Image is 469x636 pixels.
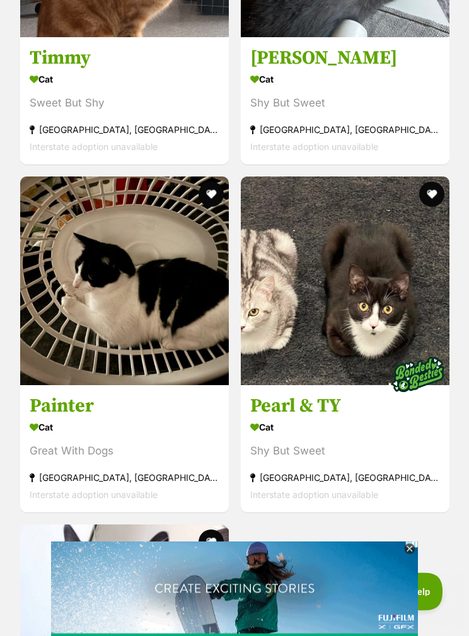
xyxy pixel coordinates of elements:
[20,37,229,165] a: Timmy Cat Sweet But Shy [GEOGRAPHIC_DATA], [GEOGRAPHIC_DATA] Interstate adoption unavailable favo...
[30,419,219,437] div: Cat
[419,182,444,207] button: favourite
[250,142,378,153] span: Interstate adoption unavailable
[250,490,378,500] span: Interstate adoption unavailable
[30,95,219,112] div: Sweet But Shy
[250,47,440,71] h3: [PERSON_NAME]
[30,142,158,153] span: Interstate adoption unavailable
[30,395,219,419] h3: Painter
[5,573,464,630] iframe: Advertisement
[30,470,219,487] div: [GEOGRAPHIC_DATA], [GEOGRAPHIC_DATA]
[199,182,224,207] button: favourite
[241,37,449,165] a: [PERSON_NAME] Cat Shy But Sweet [GEOGRAPHIC_DATA], [GEOGRAPHIC_DATA] Interstate adoption unavaila...
[30,71,219,89] div: Cat
[241,385,449,513] a: Pearl & TY Cat Shy But Sweet [GEOGRAPHIC_DATA], [GEOGRAPHIC_DATA] Interstate adoption unavailable...
[250,122,440,139] div: [GEOGRAPHIC_DATA], [GEOGRAPHIC_DATA]
[30,47,219,71] h3: Timmy
[250,71,440,89] div: Cat
[241,177,449,386] img: Pearl & TY
[250,443,440,460] div: Shy But Sweet
[20,177,229,386] img: Painter
[250,419,440,437] div: Cat
[386,344,449,407] img: bonded besties
[30,490,158,500] span: Interstate adoption unavailable
[250,95,440,112] div: Shy But Sweet
[30,122,219,139] div: [GEOGRAPHIC_DATA], [GEOGRAPHIC_DATA]
[30,443,219,460] div: Great With Dogs
[199,530,224,555] button: favourite
[250,395,440,419] h3: Pearl & TY
[250,470,440,487] div: [GEOGRAPHIC_DATA], [GEOGRAPHIC_DATA]
[20,385,229,513] a: Painter Cat Great With Dogs [GEOGRAPHIC_DATA], [GEOGRAPHIC_DATA] Interstate adoption unavailable ...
